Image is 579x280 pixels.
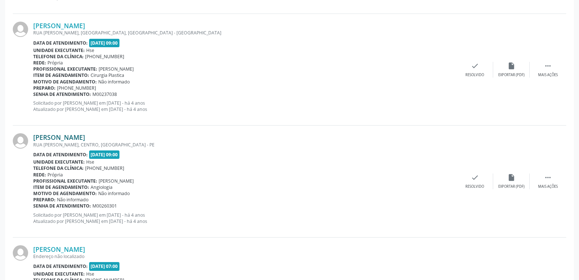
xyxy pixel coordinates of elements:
div: RUA [PERSON_NAME], CENTRO, [GEOGRAPHIC_DATA] - PE [33,142,457,148]
img: img [13,245,28,261]
i: insert_drive_file [507,173,515,182]
span: Própria [47,60,63,66]
span: [PERSON_NAME] [99,66,134,72]
span: Hse [86,47,94,53]
div: RUA [PERSON_NAME], [GEOGRAPHIC_DATA], [GEOGRAPHIC_DATA] - [GEOGRAPHIC_DATA] [33,30,457,36]
span: [DATE] 09:00 [89,39,120,47]
i:  [544,173,552,182]
div: Resolvido [465,72,484,78]
span: Não informado [57,197,88,203]
b: Senha de atendimento: [33,91,91,97]
div: Endereço não localizado [33,253,457,260]
b: Profissional executante: [33,66,97,72]
span: M00260301 [92,203,117,209]
span: Não informado [98,190,130,197]
span: [PHONE_NUMBER] [57,85,96,91]
span: Cirurgia Plastica [91,72,124,78]
b: Preparo: [33,197,56,203]
b: Data de atendimento: [33,40,88,46]
span: Hse [86,271,94,277]
b: Rede: [33,172,46,178]
img: img [13,133,28,149]
span: M00237038 [92,91,117,97]
i:  [544,62,552,70]
b: Unidade executante: [33,47,85,53]
a: [PERSON_NAME] [33,245,85,253]
span: [PHONE_NUMBER] [85,165,124,171]
a: [PERSON_NAME] [33,133,85,141]
span: [DATE] 09:00 [89,150,120,159]
i: check [471,62,479,70]
b: Senha de atendimento: [33,203,91,209]
div: Resolvido [465,184,484,189]
b: Rede: [33,60,46,66]
b: Unidade executante: [33,271,85,277]
b: Telefone da clínica: [33,53,84,60]
div: Exportar (PDF) [498,184,525,189]
b: Data de atendimento: [33,152,88,158]
b: Telefone da clínica: [33,165,84,171]
i: insert_drive_file [507,62,515,70]
span: Angiologia [91,184,113,190]
i: check [471,173,479,182]
div: Mais ações [538,184,558,189]
p: Solicitado por [PERSON_NAME] em [DATE] - há 4 anos Atualizado por [PERSON_NAME] em [DATE] - há 4 ... [33,212,457,224]
p: Solicitado por [PERSON_NAME] em [DATE] - há 4 anos Atualizado por [PERSON_NAME] em [DATE] - há 4 ... [33,100,457,112]
div: Mais ações [538,72,558,78]
div: Exportar (PDF) [498,72,525,78]
span: Não informado [98,79,130,85]
span: Hse [86,159,94,165]
b: Item de agendamento: [33,184,89,190]
a: [PERSON_NAME] [33,22,85,30]
img: img [13,22,28,37]
span: Própria [47,172,63,178]
b: Item de agendamento: [33,72,89,78]
span: [PHONE_NUMBER] [85,53,124,60]
b: Profissional executante: [33,178,97,184]
b: Unidade executante: [33,159,85,165]
b: Preparo: [33,85,56,91]
span: [DATE] 07:00 [89,262,120,270]
b: Motivo de agendamento: [33,190,97,197]
b: Data de atendimento: [33,263,88,269]
span: [PERSON_NAME] [99,178,134,184]
b: Motivo de agendamento: [33,79,97,85]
